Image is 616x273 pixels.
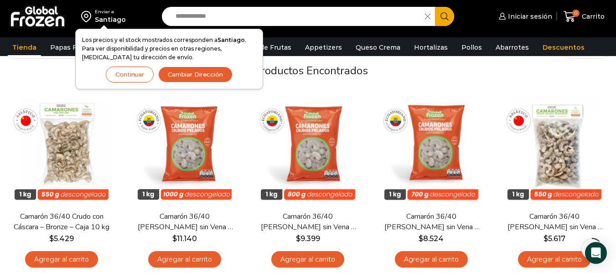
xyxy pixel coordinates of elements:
bdi: 9.399 [296,234,320,243]
strong: Santiago [217,36,245,43]
a: Camarón 36/40 [PERSON_NAME] sin Vena – Gold – Caja 10 kg [259,211,357,232]
a: Pulpa de Frutas [234,39,296,56]
button: Cambiar Dirección [158,67,233,82]
p: Los precios y el stock mostrados corresponden a . Para ver disponibilidad y precios en otras regi... [82,36,256,62]
a: Pollos [457,39,487,56]
a: Queso Crema [351,39,405,56]
a: Abarrotes [491,39,533,56]
span: $ [49,234,54,243]
span: $ [544,234,548,243]
button: Search button [435,7,454,26]
span: 0 [572,10,580,17]
span: Iniciar sesión [506,12,552,21]
a: Agregar al carrito: “Camarón 36/40 Crudo Pelado sin Vena - Gold - Caja 10 kg” [271,251,344,268]
a: Appetizers [300,39,347,56]
span: productos encontrados [254,63,368,78]
a: Iniciar sesión [497,7,552,26]
bdi: 8.524 [419,234,444,243]
bdi: 5.429 [49,234,74,243]
a: Papas Fritas [46,39,96,56]
div: Enviar a [95,9,126,15]
button: Continuar [106,67,154,82]
a: Camarón 36/40 [PERSON_NAME] sin Vena – Silver – Caja 10 kg [382,211,481,232]
span: $ [172,234,177,243]
a: Tienda [8,39,41,56]
a: Agregar al carrito: “Camarón 36/40 Crudo Pelado sin Vena - Bronze - Caja 10 kg” [518,251,591,268]
a: Descuentos [538,39,589,56]
a: Camarón 36/40 [PERSON_NAME] sin Vena – Bronze – Caja 10 kg [505,211,604,232]
a: 0 Carrito [561,6,607,27]
span: $ [419,234,423,243]
span: $ [296,234,300,243]
div: Santiago [95,15,126,24]
a: Agregar al carrito: “Camarón 36/40 Crudo Pelado sin Vena - Super Prime - Caja 10 kg” [148,251,221,268]
a: Agregar al carrito: “Camarón 36/40 Crudo con Cáscara - Bronze - Caja 10 kg” [25,251,98,268]
bdi: 5.617 [544,234,565,243]
a: Camarón 36/40 Crudo con Cáscara – Bronze – Caja 10 kg [12,211,111,232]
span: Carrito [580,12,605,21]
img: address-field-icon.svg [81,9,95,24]
a: Agregar al carrito: “Camarón 36/40 Crudo Pelado sin Vena - Silver - Caja 10 kg” [395,251,468,268]
a: Camarón 36/40 [PERSON_NAME] sin Vena – Super Prime – Caja 10 kg [135,211,234,232]
a: Hortalizas [409,39,452,56]
bdi: 11.140 [172,234,197,243]
div: Open Intercom Messenger [585,242,607,264]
